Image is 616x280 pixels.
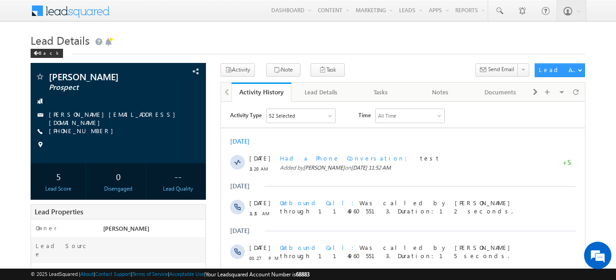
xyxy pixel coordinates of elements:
[48,10,74,18] div: 52 Selected
[130,62,170,69] span: [DATE] 11:52 AM
[28,52,49,61] span: [DATE]
[80,271,94,277] a: About
[311,63,345,77] button: Task
[28,197,56,213] span: 07:05 PM
[59,142,294,158] span: Was called by [PERSON_NAME] through 1149605513. Duration:15 seconds.
[9,36,39,44] div: [DATE]
[157,10,175,18] div: All Time
[130,197,169,203] span: [DATE] 07:05 PM
[535,63,585,77] button: Lead Actions
[59,62,325,70] span: Added by on
[46,7,114,21] div: Email Bounced,Email Link Clicked,Email Marked Spam,Email Opened,Inbound Lead through Email & 47 m...
[169,271,204,277] a: Acceptable Use
[9,218,39,226] div: [DATE]
[153,185,203,193] div: Lead Quality
[49,110,180,126] a: [PERSON_NAME][EMAIL_ADDRESS][DOMAIN_NAME]
[59,262,138,270] span: Outbound Call
[33,185,83,193] div: Lead Score
[33,168,83,185] div: 5
[28,97,49,105] span: [DATE]
[28,142,49,150] span: [DATE]
[28,245,56,254] span: 05:13 PM
[93,185,143,193] div: Disengaged
[199,52,219,60] span: test
[28,63,56,71] span: 11:20 AM
[28,235,49,243] span: [DATE]
[31,270,310,279] span: © 2025 LeadSquared | | | | |
[103,224,149,232] span: [PERSON_NAME]
[232,83,291,102] a: Activity History
[36,268,79,276] label: Lead Age
[153,168,203,185] div: --
[291,83,351,102] a: Lead Details
[59,244,325,253] span: Added by on
[28,152,56,161] span: 03:27 PM
[36,242,95,258] label: Lead Source
[478,87,522,98] div: Documents
[59,187,325,195] span: fsf
[49,127,118,135] a: [PHONE_NUMBER]
[539,66,578,74] div: Lead Actions
[205,271,310,278] span: Your Leadsquared Account Number is
[137,7,150,21] span: Time
[132,271,168,277] a: Terms of Service
[351,83,411,102] a: Tasks
[28,262,49,270] span: [DATE]
[31,48,68,56] a: Back
[471,83,531,102] a: Documents
[130,245,169,252] span: [DATE] 05:13 PM
[418,87,463,98] div: Notes
[28,108,56,116] span: 11:15 AM
[9,80,39,88] div: [DATE]
[488,65,514,73] span: Send Email
[358,87,403,98] div: Tasks
[59,97,138,105] span: Outbound Call
[411,83,471,102] a: Notes
[59,97,294,113] span: Was called by [PERSON_NAME] through 1149605513. Duration:12 seconds.
[59,235,325,243] span: LEAD GENERATED
[49,83,157,92] span: Prospect
[49,72,157,81] span: [PERSON_NAME]
[59,196,325,204] span: Added by on
[59,262,294,278] span: Was called by [PERSON_NAME] through 49605513. Duration:16 seconds.
[341,57,350,67] span: +5
[59,142,138,150] span: Outbound Call
[299,87,343,98] div: Lead Details
[475,63,518,77] button: Send Email
[82,197,124,203] span: [PERSON_NAME]
[266,63,300,77] button: Note
[9,125,39,133] div: [DATE]
[238,88,284,96] div: Activity History
[82,62,124,69] span: [PERSON_NAME]
[95,271,131,277] a: Contact Support
[221,63,255,77] button: Activity
[31,33,90,47] span: Lead Details
[35,207,83,216] span: Lead Properties
[82,245,124,252] span: [PERSON_NAME]
[9,7,41,21] span: Activity Type
[93,168,143,185] div: 0
[296,271,310,278] span: 68883
[9,170,39,178] div: [DATE]
[36,224,57,232] label: Owner
[59,52,192,60] span: Had a Phone Conversation
[31,49,63,58] div: Back
[28,187,49,195] span: [DATE]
